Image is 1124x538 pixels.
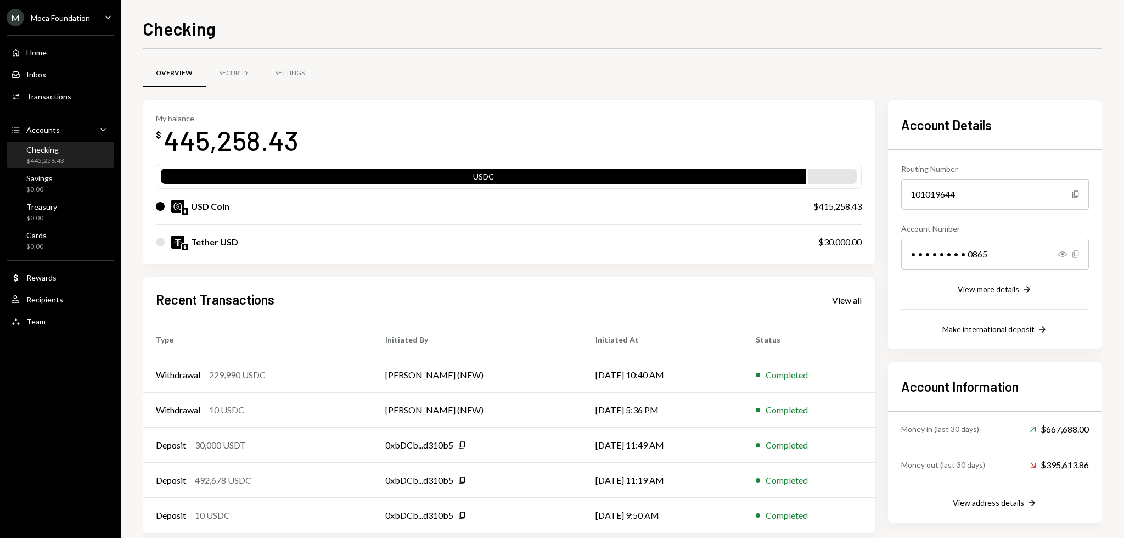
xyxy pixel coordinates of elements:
[26,185,53,194] div: $0.00
[156,290,274,309] h2: Recent Transactions
[582,357,743,393] td: [DATE] 10:40 AM
[958,284,1032,296] button: View more details
[942,324,1048,336] button: Make international deposit
[1030,458,1089,472] div: $395,613.86
[26,317,46,326] div: Team
[143,18,216,40] h1: Checking
[818,236,862,249] div: $30,000.00
[901,459,985,470] div: Money out (last 30 days)
[156,403,200,417] div: Withdrawal
[385,474,453,487] div: 0xbDCb...d310b5
[143,322,372,357] th: Type
[156,69,193,78] div: Overview
[26,145,64,154] div: Checking
[156,130,161,141] div: $
[1030,423,1089,436] div: $667,688.00
[7,289,114,309] a: Recipients
[191,236,238,249] div: Tether USD
[901,378,1089,396] h2: Account Information
[958,284,1019,294] div: View more details
[7,170,114,197] a: Savings$0.00
[26,295,63,304] div: Recipients
[7,199,114,225] a: Treasury$0.00
[171,236,184,249] img: USDT
[26,242,47,251] div: $0.00
[156,509,186,522] div: Deposit
[7,227,114,254] a: Cards$0.00
[7,267,114,287] a: Rewards
[372,393,582,428] td: [PERSON_NAME] (NEW)
[26,156,64,166] div: $445,258.43
[385,439,453,452] div: 0xbDCb...d310b5
[372,357,582,393] td: [PERSON_NAME] (NEW)
[766,368,808,382] div: Completed
[766,509,808,522] div: Completed
[156,439,186,452] div: Deposit
[26,214,57,223] div: $0.00
[385,509,453,522] div: 0xbDCb...d310b5
[901,163,1089,175] div: Routing Number
[143,60,206,88] a: Overview
[901,116,1089,134] h2: Account Details
[31,13,90,23] div: Moca Foundation
[182,244,188,250] img: ethereum-mainnet
[219,69,249,78] div: Security
[7,42,114,62] a: Home
[832,294,862,306] a: View all
[26,92,71,101] div: Transactions
[582,393,743,428] td: [DATE] 5:36 PM
[953,497,1037,509] button: View address details
[26,173,53,183] div: Savings
[275,69,305,78] div: Settings
[195,474,251,487] div: 492,678 USDC
[26,125,60,134] div: Accounts
[582,322,743,357] th: Initiated At
[766,403,808,417] div: Completed
[953,498,1024,507] div: View address details
[156,474,186,487] div: Deposit
[195,509,230,522] div: 10 USDC
[161,171,806,186] div: USDC
[26,70,46,79] div: Inbox
[209,368,266,382] div: 229,990 USDC
[262,60,318,88] a: Settings
[7,311,114,331] a: Team
[813,200,862,213] div: $415,258.43
[26,48,47,57] div: Home
[901,179,1089,210] div: 101019644
[7,86,114,106] a: Transactions
[7,64,114,84] a: Inbox
[832,295,862,306] div: View all
[26,231,47,240] div: Cards
[191,200,229,213] div: USD Coin
[164,123,299,158] div: 445,258.43
[582,428,743,463] td: [DATE] 11:49 AM
[942,324,1035,334] div: Make international deposit
[766,439,808,452] div: Completed
[901,239,1089,270] div: • • • • • • • • 0865
[582,463,743,498] td: [DATE] 11:19 AM
[7,120,114,139] a: Accounts
[582,498,743,533] td: [DATE] 9:50 AM
[7,9,24,26] div: M
[209,403,244,417] div: 10 USDC
[26,273,57,282] div: Rewards
[7,142,114,168] a: Checking$445,258.43
[171,200,184,213] img: USDC
[156,114,299,123] div: My balance
[195,439,246,452] div: 30,000 USDT
[206,60,262,88] a: Security
[743,322,875,357] th: Status
[26,202,57,211] div: Treasury
[766,474,808,487] div: Completed
[372,322,582,357] th: Initiated By
[901,423,979,435] div: Money in (last 30 days)
[182,208,188,215] img: ethereum-mainnet
[156,368,200,382] div: Withdrawal
[901,223,1089,234] div: Account Number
